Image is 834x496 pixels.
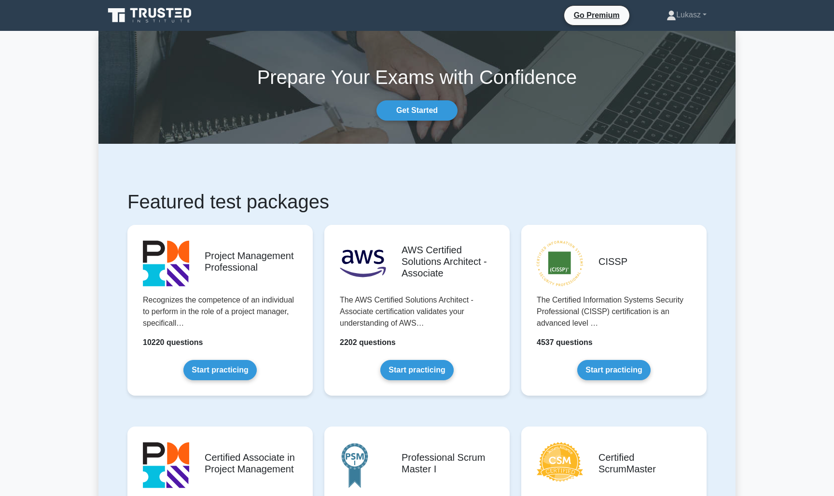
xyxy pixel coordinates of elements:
a: Start practicing [577,360,650,380]
a: Go Premium [568,9,625,21]
h1: Prepare Your Exams with Confidence [98,66,736,89]
a: Get Started [376,100,458,121]
a: Lukasz [643,5,730,25]
h1: Featured test packages [127,190,707,213]
a: Start practicing [183,360,256,380]
a: Start practicing [380,360,453,380]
